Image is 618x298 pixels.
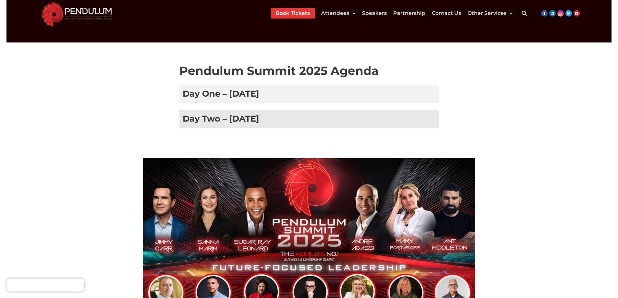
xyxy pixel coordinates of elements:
[271,8,513,18] nav: Menu
[362,8,387,18] a: Speakers
[321,8,356,18] a: Attendees
[276,8,310,18] a: Book Tickets
[179,110,439,128] h3: Day Two – [DATE]
[179,63,439,78] h2: Pendulum Summit 2025 Agenda
[467,8,513,18] a: Other Services
[179,85,439,103] h3: Day One – [DATE]
[393,8,425,18] a: Partnership
[6,279,84,292] iframe: Brevo live chat
[518,7,531,20] div: Search
[432,8,461,18] a: Contact Us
